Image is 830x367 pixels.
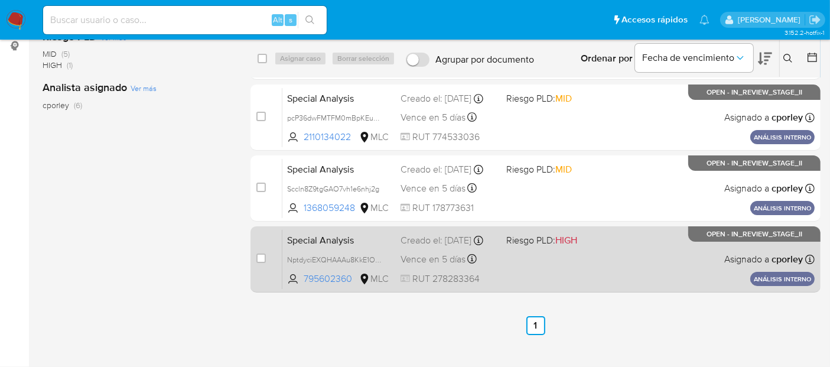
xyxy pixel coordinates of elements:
[289,14,292,25] span: s
[809,14,821,26] a: Salir
[43,12,327,28] input: Buscar usuario o caso...
[298,12,322,28] button: search-icon
[785,28,824,37] span: 3.152.2-hotfix-1
[699,15,709,25] a: Notificaciones
[738,14,805,25] p: rociodaniela.benavidescatalan@mercadolibre.cl
[273,14,282,25] span: Alt
[621,14,688,26] span: Accesos rápidos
